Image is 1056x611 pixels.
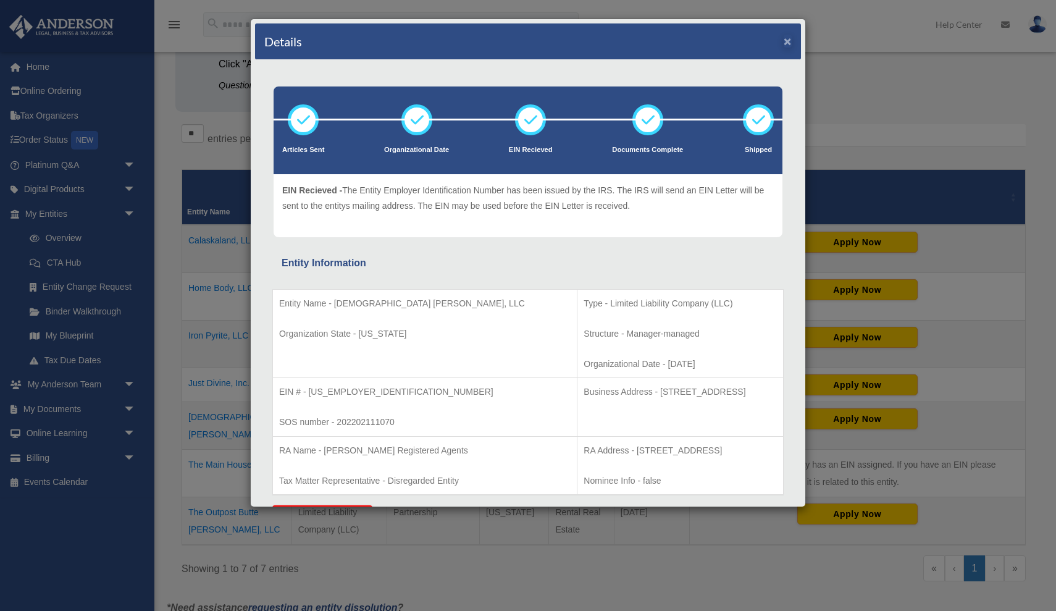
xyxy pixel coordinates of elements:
p: Business Address - [STREET_ADDRESS] [584,384,777,400]
p: Organizational Date - [DATE] [584,356,777,372]
p: EIN Recieved [509,144,553,156]
p: RA Name - [PERSON_NAME] Registered Agents [279,443,571,458]
span: EIN Recieved - [282,185,342,195]
div: Entity Information [282,255,774,272]
p: Documents Complete [612,144,683,156]
p: The Entity Employer Identification Number has been issued by the IRS. The IRS will send an EIN Le... [282,183,774,213]
p: Tax Matter Representative - Disregarded Entity [279,473,571,489]
button: × [784,35,792,48]
p: Nominee Info - false [584,473,777,489]
p: Structure - Manager-managed [584,326,777,342]
p: Articles Sent [282,144,324,156]
p: SOS number - 202202111070 [279,415,571,430]
h4: Details [264,33,302,50]
p: EIN # - [US_EMPLOYER_IDENTIFICATION_NUMBER] [279,384,571,400]
p: Organizational Date [384,144,449,156]
p: RA Address - [STREET_ADDRESS] [584,443,777,458]
p: Type - Limited Liability Company (LLC) [584,296,777,311]
p: Entity Name - [DEMOGRAPHIC_DATA] [PERSON_NAME], LLC [279,296,571,311]
p: Organization State - [US_STATE] [279,326,571,342]
p: Shipped [743,144,774,156]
